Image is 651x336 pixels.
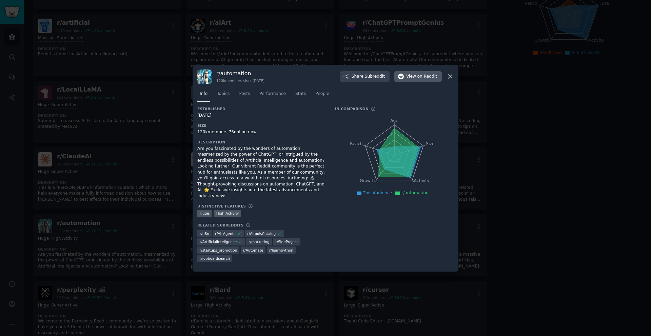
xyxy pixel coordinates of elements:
[259,91,286,97] span: Performance
[275,239,298,244] span: r/ SideProject
[200,91,208,97] span: Info
[215,231,235,236] span: r/ AI_Agents
[197,88,210,102] a: Info
[197,146,325,199] div: Are you fascinated by the wonders of automation, mesmerized by the power of ChatGPT, or intrigued...
[394,71,442,82] button: Viewon Reddit
[401,191,429,195] span: r/automation
[216,70,264,77] h3: r/ automation
[197,129,325,135] div: 120k members, 75 online now
[200,256,230,261] span: r/ jobboardsearch
[257,88,288,102] a: Performance
[216,78,264,83] div: 120k members since [DATE]
[352,74,385,80] span: Share
[313,88,332,102] a: People
[243,248,263,253] span: r/ Automate
[197,204,246,209] h3: Distinctive Features
[417,74,437,80] span: on Reddit
[200,231,209,236] span: r/ n8n
[269,248,293,253] span: r/ learnpython
[200,248,237,253] span: r/ startups_promotion
[247,231,276,236] span: r/ AItoolsCatalog
[237,88,252,102] a: Posts
[414,178,430,183] tspan: Activity
[214,210,241,217] div: High Activity
[406,74,437,80] span: View
[360,178,375,183] tspan: Growth
[293,88,308,102] a: Stats
[200,239,237,244] span: r/ ArtificialInteligence
[197,223,243,228] h3: Related Subreddits
[335,106,369,111] h3: In Comparison
[350,141,363,146] tspan: Reach
[315,91,329,97] span: People
[249,239,269,244] span: r/ marketing
[197,70,212,84] img: automation
[340,71,390,82] button: ShareSubreddit
[197,140,325,144] h3: Description
[197,106,325,111] h3: Established
[363,191,392,195] span: This Audience
[390,118,398,123] tspan: Age
[197,113,325,119] div: [DATE]
[426,141,434,146] tspan: Size
[295,91,306,97] span: Stats
[197,123,325,128] h3: Size
[197,210,212,217] div: Huge
[365,74,385,80] span: Subreddit
[239,91,250,97] span: Posts
[217,91,230,97] span: Topics
[215,88,232,102] a: Topics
